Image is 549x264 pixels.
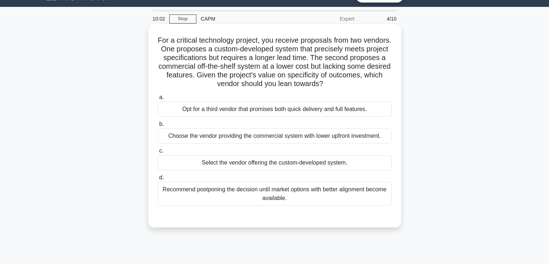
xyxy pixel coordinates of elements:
a: Stop [169,14,196,24]
div: 4/10 [359,12,401,26]
div: 10:02 [148,12,169,26]
h5: For a critical technology project, you receive proposals from two vendors. One proposes a custom-... [157,36,392,89]
div: Recommend postponing the decision until market options with better alignment become available. [158,182,392,206]
div: Expert [296,12,359,26]
span: d. [159,174,164,180]
div: CAPM [196,12,296,26]
span: a. [159,94,164,100]
span: c. [159,148,164,154]
div: Opt for a third vendor that promises both quick delivery and full features. [158,102,392,117]
span: b. [159,121,164,127]
div: Choose the vendor providing the commercial system with lower upfront investment. [158,128,392,144]
div: Select the vendor offering the custom-developed system. [158,155,392,170]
